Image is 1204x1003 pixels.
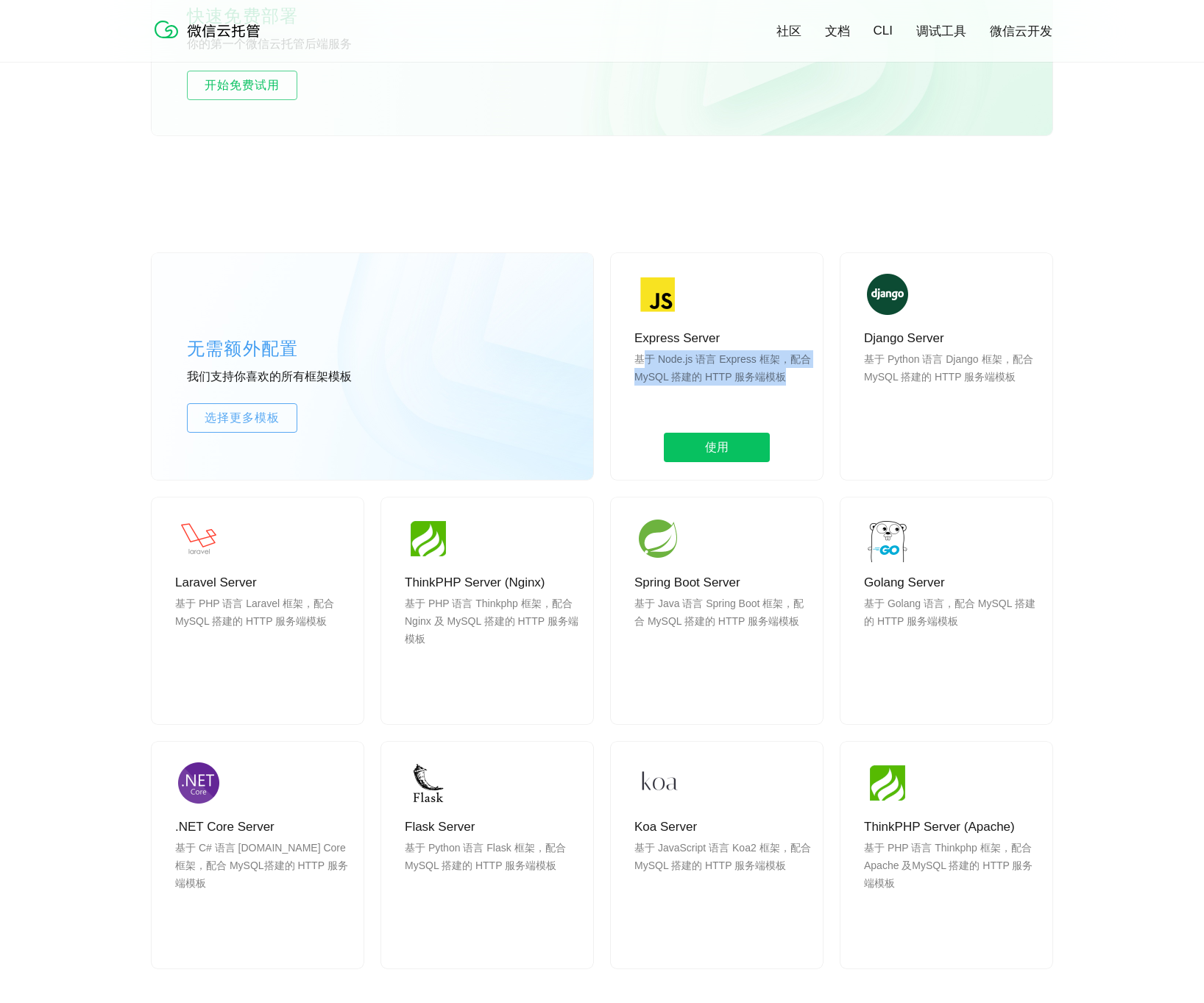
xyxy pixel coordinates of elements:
p: Spring Boot Server [634,574,811,592]
p: Golang Server [864,574,1041,592]
img: 微信云托管 [152,15,269,44]
a: 调试工具 [916,23,966,40]
p: 基于 Node.js 语言 Express 框架，配合 MySQL 搭建的 HTTP 服务端模板 [634,350,811,421]
p: 我们支持你喜欢的所有框架模板 [187,369,408,386]
p: Koa Server [634,818,811,836]
p: ThinkPHP Server (Apache) [864,818,1041,836]
p: Flask Server [405,818,581,836]
p: Laravel Server [175,574,352,592]
p: 基于 Python 语言 Django 框架，配合 MySQL 搭建的 HTTP 服务端模板 [864,350,1041,421]
span: 选择更多模板 [188,409,297,427]
p: 基于 Java 语言 Spring Boot 框架，配合 MySQL 搭建的 HTTP 服务端模板 [634,595,811,665]
a: 微信云开发 [990,23,1052,40]
p: ThinkPHP Server (Nginx) [405,574,581,592]
p: Express Server [634,330,811,347]
p: 基于 JavaScript 语言 Koa2 框架，配合 MySQL 搭建的 HTTP 服务端模板 [634,839,811,910]
p: Django Server [864,330,1041,347]
a: 社区 [776,23,801,40]
p: 基于 PHP 语言 Thinkphp 框架，配合 Apache 及MySQL 搭建的 HTTP 服务端模板 [864,839,1041,910]
p: 无需额外配置 [187,334,408,364]
p: 基于 C# 语言 [DOMAIN_NAME] Core 框架，配合 MySQL搭建的 HTTP 服务端模板 [175,839,352,910]
p: 基于 Python 语言 Flask 框架，配合 MySQL 搭建的 HTTP 服务端模板 [405,839,581,910]
p: 基于 Golang 语言，配合 MySQL 搭建的 HTTP 服务端模板 [864,595,1041,665]
p: 基于 PHP 语言 Thinkphp 框架，配合 Nginx 及 MySQL 搭建的 HTTP 服务端模板 [405,595,581,665]
p: .NET Core Server [175,818,352,836]
span: 开始免费试用 [188,77,297,94]
a: 文档 [825,23,850,40]
a: 微信云托管 [152,34,269,46]
p: 基于 PHP 语言 Laravel 框架，配合 MySQL 搭建的 HTTP 服务端模板 [175,595,352,665]
span: 使用 [664,433,770,462]
a: CLI [874,24,893,38]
